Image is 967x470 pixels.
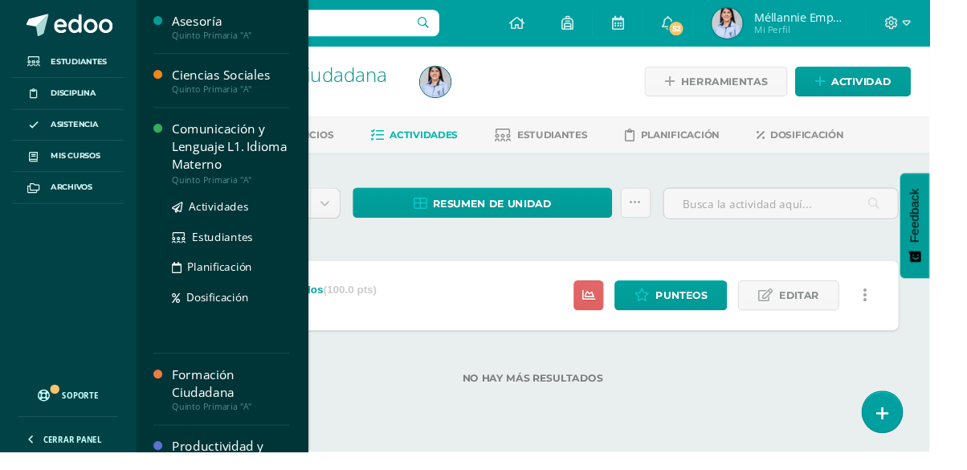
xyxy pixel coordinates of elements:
[671,69,819,100] a: Herramientas
[53,91,100,104] span: Disciplina
[194,301,259,317] span: Dosificación
[179,381,301,429] a: Formación CiudadanaQuinto Primaria "A"
[13,146,129,179] a: Mis cursos
[450,197,573,227] span: Resumen de unidad
[13,81,129,114] a: Disciplina
[179,418,301,429] div: Quinto Primaria "A"
[45,452,106,463] span: Cerrar panel
[802,134,878,146] span: Dosificación
[827,69,948,100] a: Actividad
[13,179,129,212] a: Archivos
[179,31,301,43] div: Quinto Primaria "A"
[179,69,301,88] div: Ciencias Sociales
[179,13,301,43] a: AsesoríaQuinto Primaria "A"
[708,70,798,100] span: Herramientas
[179,300,301,318] a: Dosificación
[785,24,881,38] span: Mi Perfil
[667,134,749,146] span: Planificación
[19,390,122,429] a: Soporte
[406,134,476,146] span: Actividades
[13,114,129,147] a: Asistencia
[53,123,103,136] span: Asistencia
[179,237,301,255] a: Estudiantes
[179,125,301,181] div: Comunicación y Lenguaje L1. Idioma Materno
[691,196,934,227] input: Busca la actividad aquí...
[741,8,773,40] img: 76fcc2e13d040dcfdb6b95951c62539a.png
[787,128,878,153] a: Dosificación
[810,292,852,322] span: Editar
[173,387,935,399] label: No hay más resultados
[53,58,112,71] span: Estudiantes
[53,156,104,169] span: Mis cursos
[179,125,301,192] a: Comunicación y Lenguaje L1. Idioma MaternoQuinto Primaria "A"
[367,195,637,227] a: Resumen de unidad
[538,134,611,146] span: Estudiantes
[195,270,263,285] span: Planificación
[179,268,301,287] a: Planificación
[865,70,927,100] span: Actividad
[53,189,96,202] span: Archivos
[650,128,749,153] a: Planificación
[179,381,301,418] div: Formación Ciudadana
[639,292,757,323] a: Punteos
[179,69,301,99] a: Ciencias SocialesQuinto Primaria "A"
[179,206,301,224] a: Actividades
[13,48,129,81] a: Estudiantes
[179,88,301,99] div: Quinto Primaria "A"
[936,180,967,289] button: Feedback - Mostrar encuesta
[65,406,103,417] span: Soporte
[197,207,259,223] span: Actividades
[785,10,881,26] span: Méllannie Emperatríz
[386,128,476,153] a: Actividades
[200,239,263,254] span: Estudiantes
[337,295,392,308] strong: (100.0 pts)
[682,292,736,322] span: Punteos
[179,182,301,193] div: Quinto Primaria "A"
[945,196,959,252] span: Feedback
[695,21,712,39] span: 52
[515,128,611,153] a: Estudiantes
[437,69,469,101] img: 76fcc2e13d040dcfdb6b95951c62539a.png
[179,13,301,31] div: Asesoría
